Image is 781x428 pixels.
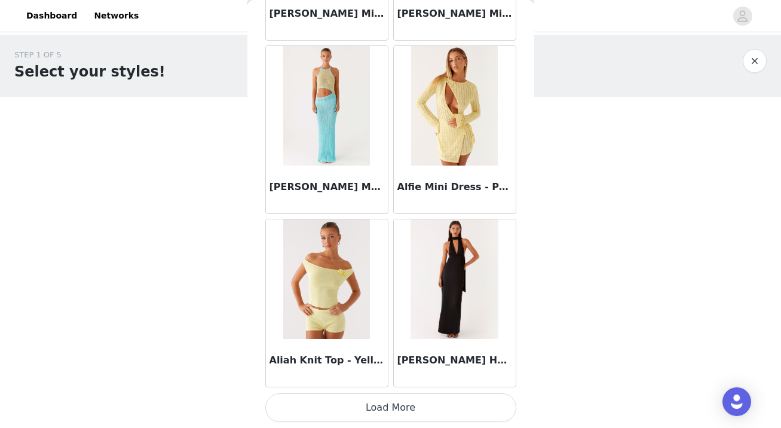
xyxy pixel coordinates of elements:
[411,219,498,339] img: Alicia Satin Halter Maxi Dress - Black
[269,180,384,194] h3: [PERSON_NAME] Maxi Dress - Multi
[397,180,512,194] h3: Alfie Mini Dress - Pastel Yellow
[269,7,384,21] h3: [PERSON_NAME] Mini Dress - Mint
[411,46,498,166] img: Alfie Mini Dress - Pastel Yellow
[265,393,516,422] button: Load More
[283,46,370,166] img: Alexia Knit Maxi Dress - Multi
[737,7,748,26] div: avatar
[269,353,384,368] h3: Aliah Knit Top - Yellow
[19,2,84,29] a: Dashboard
[722,387,751,416] div: Open Intercom Messenger
[397,353,512,368] h3: [PERSON_NAME] Halter Maxi Dress - Black
[14,61,166,82] h1: Select your styles!
[283,219,370,339] img: Aliah Knit Top - Yellow
[14,49,166,61] div: STEP 1 OF 5
[397,7,512,21] h3: [PERSON_NAME] Mini Dress - Pink
[87,2,146,29] a: Networks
